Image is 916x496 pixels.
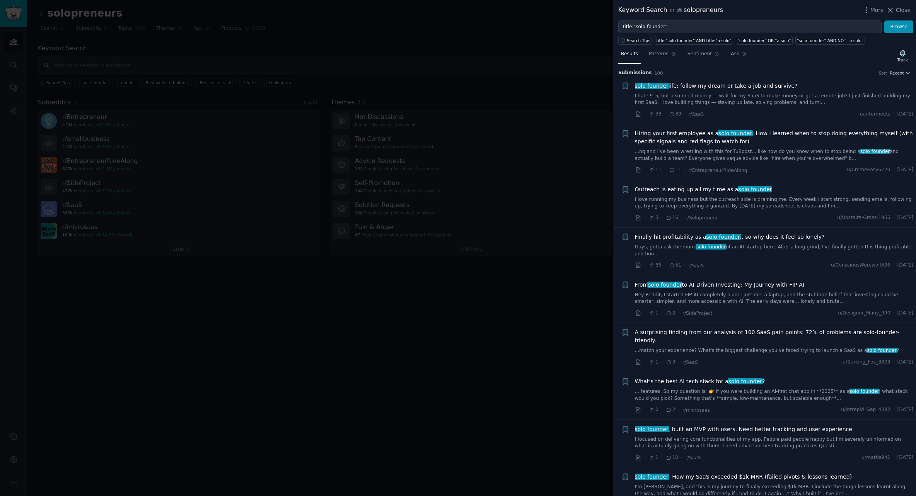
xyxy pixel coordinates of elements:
span: - How my SaaS exceeded $1k MRR (failed pivots & lessons learned) [635,473,852,481]
a: A surprising finding from our analysis of 100 SaaS pain points: 72% of problems are solo-founder-... [635,328,914,345]
span: 2 [665,406,675,413]
span: solo founder [696,244,727,250]
a: solo founderlife: follow my dream or take a job and survive? [635,82,798,90]
span: 86 [648,262,661,269]
span: r/SaaS [682,360,698,365]
span: r/EntrepreneurRideAlong [689,168,747,173]
span: solo founder [728,378,763,384]
a: "solo founder" OR "a solo" [736,36,793,45]
span: 2 [665,310,675,317]
span: solo founder [867,348,897,353]
div: title:"solo founder" AND title:"a solo" [657,38,732,43]
button: Close [886,6,911,14]
span: solo founder [647,282,682,288]
span: r/SaaS [686,455,701,460]
span: solo founder [634,474,669,480]
span: · [664,262,666,270]
span: 33 [648,111,661,118]
span: More [870,6,884,14]
span: solo founder [706,234,741,240]
span: · [684,110,686,118]
span: 11 [669,166,681,173]
span: Search Tips [627,38,650,43]
a: solo founder, built an MVP with users. Need better tracking and user experience [635,425,852,433]
span: r/SaaS [689,112,704,117]
span: · [681,454,682,462]
span: u/martis941 [861,454,890,461]
button: Recent [890,70,911,76]
span: · [893,310,895,317]
button: Track [895,48,911,64]
span: · [684,262,686,270]
a: Hey Reddit, I started FIP AI completely alone. Just me, a laptop, and the stubborn belief that in... [635,292,914,305]
span: · [893,406,895,413]
a: Ask [728,48,750,64]
span: Sentiment [687,51,712,58]
div: "solo founder" AND NOT "a solo" [797,38,863,43]
span: · [664,110,666,118]
span: Submission s [618,70,652,76]
span: u/ConsciousWerewolf596 [831,262,890,269]
div: Track [897,57,908,63]
span: [DATE] [897,214,913,221]
span: · [661,358,663,366]
a: ... features. So my question is: 👉 If you were building an AI-first chat app in **2025** as asolo... [635,388,914,402]
span: · [893,166,895,173]
span: 5 [648,214,658,221]
a: Sentiment [685,48,723,64]
span: [DATE] [897,262,913,269]
a: I love running my business but the outreach side is draining me. Every week I start strong, sendi... [635,196,914,210]
span: 3 [665,359,675,366]
span: solo founder [860,149,890,154]
span: solo founder [738,186,773,192]
span: · [644,406,646,414]
span: 1 [648,359,658,366]
a: ...ng and I've been wrestling with this for TuBoost... like how do you know when to stop being as... [635,148,914,162]
a: Outreach is eating up all my time as asolo founder [635,185,772,194]
button: More [862,6,884,14]
span: r/Solopreneur [686,215,718,221]
span: Hiring your first employee as a : How I learned when to stop doing everything myself (with specif... [635,129,914,146]
span: , built an MVP with users. Need better tracking and user experience [635,425,852,433]
span: · [893,359,895,366]
span: · [644,110,646,118]
span: · [661,214,663,222]
a: solo founder- How my SaaS exceeded $1k MRR (failed pivots & lessons learned) [635,473,852,481]
input: Try a keyword related to your business [618,20,882,34]
button: Search Tips [618,36,652,45]
span: · [644,262,646,270]
span: What’s the best AI tech stack for a ? [635,377,765,386]
span: From to AI-Driven Investing: My Journey with FIP AI [635,281,804,289]
span: Outreach is eating up all my time as a [635,185,772,194]
a: Guys, gotta ask the room.solo founderof an AI startup here. After a long grind, I've finally gott... [635,244,914,257]
span: · [893,454,895,461]
a: Fromsolo founderto AI-Driven Investing: My Journey with FIP AI [635,281,804,289]
a: "solo founder" AND NOT "a solo" [795,36,865,45]
span: [DATE] [897,310,913,317]
span: · [893,111,895,118]
span: 39 [669,111,681,118]
span: · [684,166,686,174]
span: Results [621,51,638,58]
a: Hiring your first employee as asolo founder: How I learned when to stop doing everything myself (... [635,129,914,146]
span: r/SideProject [682,311,713,316]
span: · [661,309,663,317]
span: · [893,262,895,269]
span: · [678,406,680,414]
div: Sort [879,70,887,76]
span: · [644,358,646,366]
span: r/microsaas [682,408,710,413]
a: Finally hit profitability as asolo founder.. so why does it feel so lonely? [635,233,825,241]
span: · [893,214,895,221]
span: solo founder [634,83,669,89]
span: [DATE] [897,406,913,413]
span: solo founder [718,130,753,136]
span: · [644,309,646,317]
span: · [644,166,646,174]
span: 51 [669,262,681,269]
a: ...match your experience? What's the biggest challenge you've faced trying to launch a SaaS as as... [635,347,914,354]
span: · [678,358,680,366]
span: · [644,214,646,222]
span: u/Striking_Fox_8803 [843,359,890,366]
